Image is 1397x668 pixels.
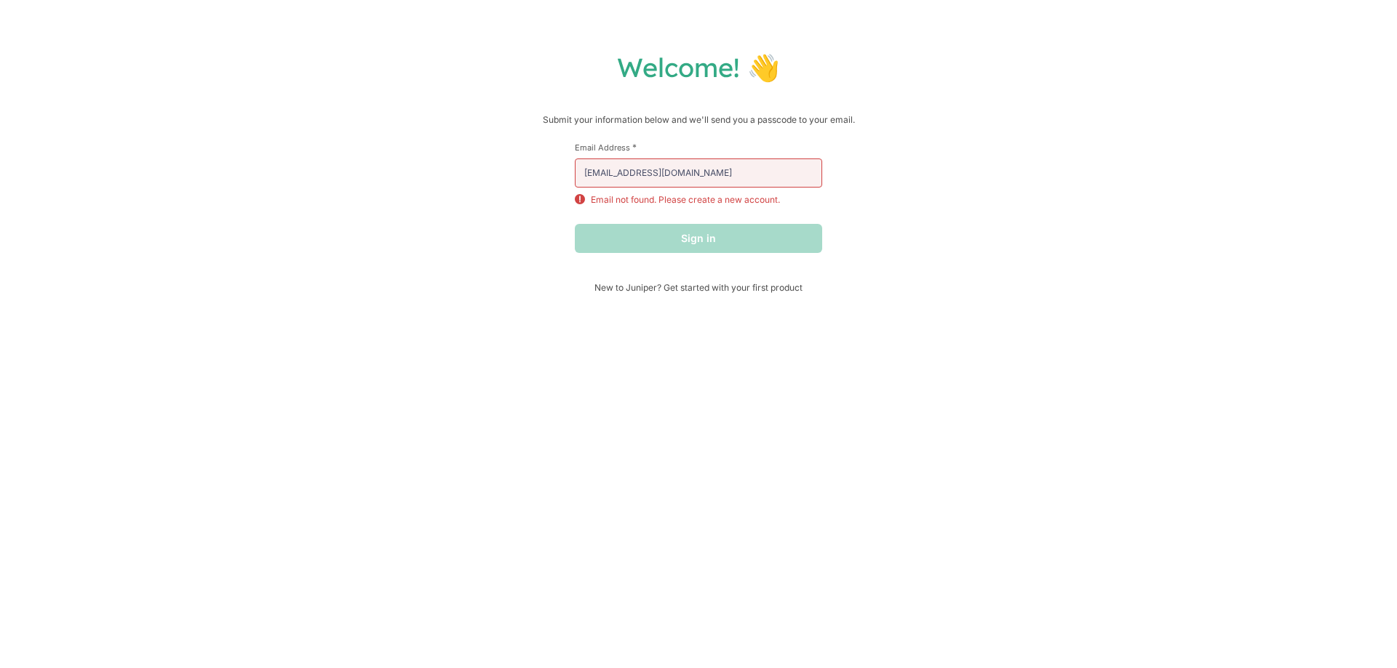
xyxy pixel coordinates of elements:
p: Submit your information below and we'll send you a passcode to your email. [15,113,1382,127]
input: email@example.com [575,158,822,188]
p: Email not found. Please create a new account. [591,193,780,206]
h1: Welcome! 👋 [15,51,1382,84]
span: New to Juniper? Get started with your first product [575,282,822,293]
label: Email Address [575,142,822,153]
span: This field is required. [632,142,637,153]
